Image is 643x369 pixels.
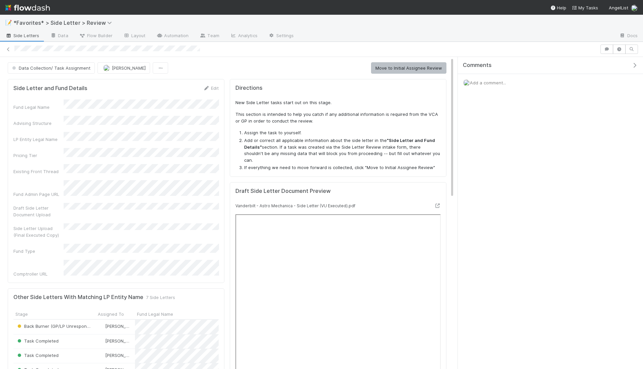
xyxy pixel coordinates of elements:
span: 📝 [5,20,12,25]
button: [PERSON_NAME] [97,62,150,74]
div: Back Burner (GP/LP Unresponsive) [16,323,92,329]
div: Fund Type [13,248,64,254]
li: Add or correct all applicable information about the side letter in the section. If a task was cre... [244,137,441,163]
li: Assign the task to yourself. [244,130,441,136]
span: AngelList [609,5,628,10]
div: [PERSON_NAME] [98,352,132,359]
a: Team [194,31,224,42]
span: Task Completed [16,353,59,358]
span: Comments [463,62,492,69]
span: Flow Builder [79,32,113,39]
span: Assigned To [98,311,124,317]
h5: Side Letter and Fund Details [13,85,87,92]
div: Existing Front Thread [13,168,64,175]
img: avatar_218ae7b5-dcd5-4ccc-b5d5-7cc00ae2934f.png [631,5,638,11]
a: Analytics [225,31,263,42]
div: LP Entity Legal Name [13,136,64,143]
img: avatar_218ae7b5-dcd5-4ccc-b5d5-7cc00ae2934f.png [99,323,104,329]
img: avatar_218ae7b5-dcd5-4ccc-b5d5-7cc00ae2934f.png [463,79,470,86]
span: *Favorites* > Side Letter > Review [13,19,115,26]
div: Help [550,4,566,11]
div: Task Completed [16,352,59,359]
div: Draft Side Letter Document Upload [13,205,64,218]
span: 7 Side Letters [146,294,175,301]
span: Data Collection/ Task Assignment [11,65,90,71]
div: Pricing Tier [13,152,64,159]
a: Layout [118,31,151,42]
div: Side Letter Upload (Final Executed Copy) [13,225,64,238]
p: New Side Letter tasks start out on this stage. [235,99,441,106]
span: [PERSON_NAME] [112,65,146,71]
a: Data [45,31,73,42]
div: Fund Legal Name [13,104,64,110]
img: avatar_6177bb6d-328c-44fd-b6eb-4ffceaabafa4.png [99,353,104,358]
small: Vanderbilt - Astro Mechanica - Side Letter (VU Executed).pdf [235,203,355,208]
span: Fund Legal Name [137,311,173,317]
div: Task Completed [16,338,59,344]
div: Comptroller URL [13,271,64,277]
span: [PERSON_NAME] [105,353,139,358]
a: Edit [203,85,219,91]
p: This section is intended to help you catch if any additional information is required from the VCA... [235,111,441,124]
span: [PERSON_NAME] [105,323,139,329]
a: My Tasks [572,4,598,11]
div: Fund Admin Page URL [13,191,64,198]
a: Docs [614,31,643,42]
span: Stage [15,311,28,317]
img: logo-inverted-e16ddd16eac7371096b0.svg [5,2,50,13]
img: avatar_218ae7b5-dcd5-4ccc-b5d5-7cc00ae2934f.png [103,65,110,71]
h5: Draft Side Letter Document Preview [235,188,331,195]
a: Settings [263,31,299,42]
img: avatar_6177bb6d-328c-44fd-b6eb-4ffceaabafa4.png [99,338,104,344]
span: [PERSON_NAME] [105,338,139,344]
a: Automation [151,31,194,42]
li: If everything we need to move forward is collected, click "Move to Initial Assignee Review" [244,164,441,171]
h5: Directions [235,85,441,91]
div: Advising Structure [13,120,64,127]
span: Task Completed [16,338,59,344]
span: Add a comment... [470,80,506,85]
span: Back Burner (GP/LP Unresponsive) [16,323,96,329]
button: Data Collection/ Task Assignment [8,62,95,74]
span: My Tasks [572,5,598,10]
span: Side Letters [5,32,39,39]
button: Move to Initial Assignee Review [371,62,446,74]
h5: Other Side Letters With Matching LP Entity Name [13,294,143,301]
strong: "Side Letter and Fund Details" [244,138,435,150]
div: [PERSON_NAME] [98,323,132,329]
a: Flow Builder [74,31,118,42]
div: [PERSON_NAME] [98,338,132,344]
